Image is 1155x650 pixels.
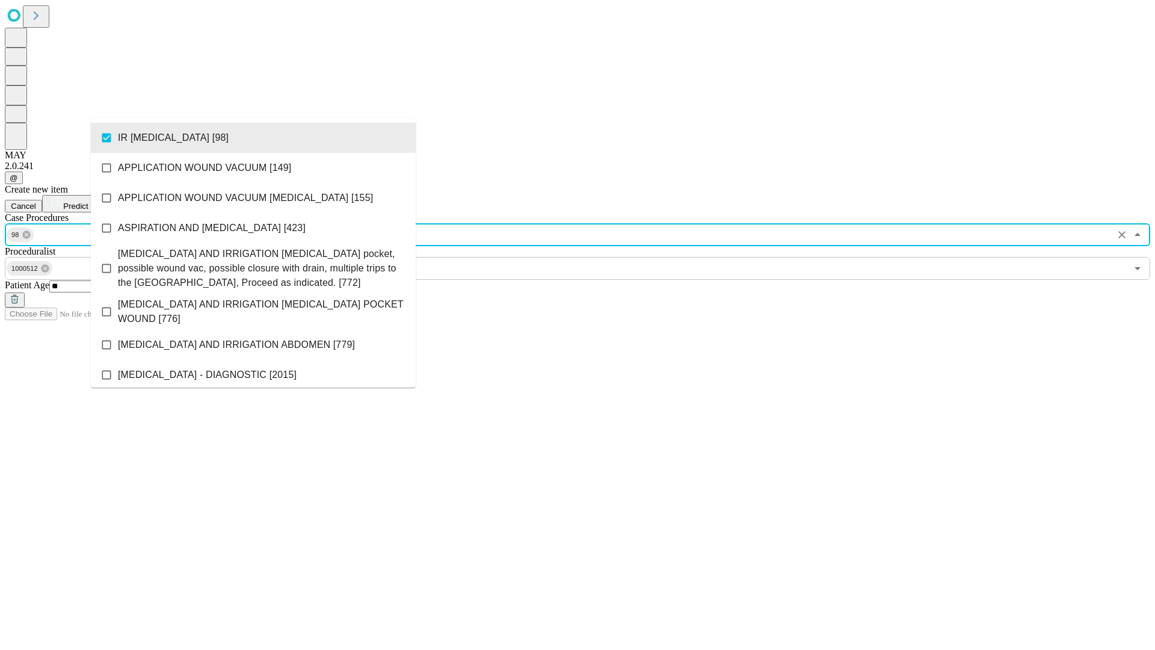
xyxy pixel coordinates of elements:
[118,338,355,352] span: [MEDICAL_DATA] AND IRRIGATION ABDOMEN [779]
[7,262,43,276] span: 1000512
[7,261,52,276] div: 1000512
[118,221,306,235] span: ASPIRATION AND [MEDICAL_DATA] [423]
[118,191,373,205] span: APPLICATION WOUND VACUUM [MEDICAL_DATA] [155]
[118,161,291,175] span: APPLICATION WOUND VACUUM [149]
[1129,226,1146,243] button: Close
[5,200,42,212] button: Cancel
[42,195,97,212] button: Predict
[118,131,229,145] span: IR [MEDICAL_DATA] [98]
[1129,260,1146,277] button: Open
[118,247,406,290] span: [MEDICAL_DATA] AND IRRIGATION [MEDICAL_DATA] pocket, possible wound vac, possible closure with dr...
[7,227,34,242] div: 98
[1113,226,1130,243] button: Clear
[11,202,36,211] span: Cancel
[5,212,69,223] span: Scheduled Procedure
[63,202,88,211] span: Predict
[118,297,406,326] span: [MEDICAL_DATA] AND IRRIGATION [MEDICAL_DATA] POCKET WOUND [776]
[10,173,18,182] span: @
[5,150,1150,161] div: MAY
[5,184,68,194] span: Create new item
[5,246,55,256] span: Proceduralist
[5,172,23,184] button: @
[118,368,297,382] span: [MEDICAL_DATA] - DIAGNOSTIC [2015]
[7,228,24,242] span: 98
[5,280,49,290] span: Patient Age
[5,161,1150,172] div: 2.0.241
